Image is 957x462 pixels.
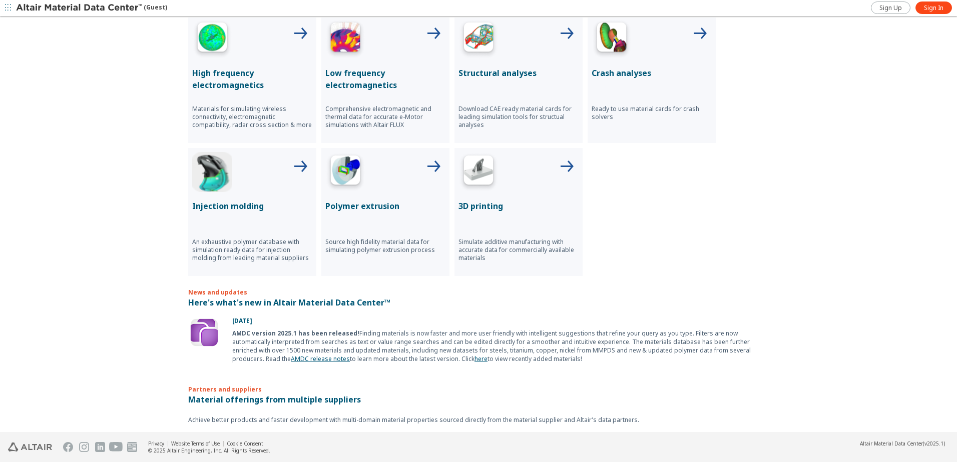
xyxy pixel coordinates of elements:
p: Low frequency electromagnetics [325,67,445,91]
img: Crash Analyses Icon [592,19,632,59]
span: Sign In [924,4,943,12]
div: © 2025 Altair Engineering, Inc. All Rights Reserved. [148,447,270,454]
p: High frequency electromagnetics [192,67,312,91]
button: High Frequency IconHigh frequency electromagneticsMaterials for simulating wireless connectivity,... [188,15,316,143]
p: Comprehensive electromagnetic and thermal data for accurate e-Motor simulations with Altair FLUX [325,105,445,129]
p: 3D printing [458,200,579,212]
a: here [474,354,488,363]
p: Polymer extrusion [325,200,445,212]
p: News and updates [188,288,769,296]
button: Low Frequency IconLow frequency electromagneticsComprehensive electromagnetic and thermal data fo... [321,15,449,143]
img: Structural Analyses Icon [458,19,499,59]
p: Simulate additive manufacturing with accurate data for commercially available materials [458,238,579,262]
p: Here's what's new in Altair Material Data Center™ [188,296,769,308]
p: An exhaustive polymer database with simulation ready data for injection molding from leading mate... [192,238,312,262]
img: Injection Molding Icon [192,152,232,192]
p: Structural analyses [458,67,579,79]
img: Low Frequency Icon [325,19,365,59]
img: Polymer Extrusion Icon [325,152,365,192]
button: Structural Analyses IconStructural analysesDownload CAE ready material cards for leading simulati... [454,15,583,143]
span: Sign Up [879,4,902,12]
img: Update Icon Software [188,316,220,348]
p: Crash analyses [592,67,712,79]
a: Sign In [915,1,952,14]
p: Material offerings from multiple suppliers [188,393,769,405]
button: Crash Analyses IconCrash analysesReady to use material cards for crash solvers [588,15,716,143]
a: Sign Up [871,1,910,14]
p: Achieve better products and faster development with multi-domain material properties sourced dire... [188,415,769,424]
img: 3D Printing Icon [458,152,499,192]
div: (Guest) [16,3,167,13]
button: Polymer Extrusion IconPolymer extrusionSource high fidelity material data for simulating polymer ... [321,148,449,276]
span: Altair Material Data Center [860,440,923,447]
button: 3D Printing Icon3D printingSimulate additive manufacturing with accurate data for commercially av... [454,148,583,276]
p: Download CAE ready material cards for leading simulation tools for structual analyses [458,105,579,129]
div: (v2025.1) [860,440,945,447]
img: Altair Material Data Center [16,3,144,13]
p: Source high fidelity material data for simulating polymer extrusion process [325,238,445,254]
p: Ready to use material cards for crash solvers [592,105,712,121]
button: Injection Molding IconInjection moldingAn exhaustive polymer database with simulation ready data ... [188,148,316,276]
p: Partners and suppliers [188,369,769,393]
img: Altair Engineering [8,442,52,451]
p: [DATE] [232,316,769,325]
a: Cookie Consent [227,440,263,447]
img: High Frequency Icon [192,19,232,59]
a: Website Terms of Use [171,440,220,447]
b: AMDC version 2025.1 has been released! [232,329,359,337]
div: Finding materials is now faster and more user friendly with intelligent suggestions that refine y... [232,329,769,363]
a: AMDC release notes [291,354,350,363]
a: Privacy [148,440,164,447]
p: Materials for simulating wireless connectivity, electromagnetic compatibility, radar cross sectio... [192,105,312,129]
p: Injection molding [192,200,312,212]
